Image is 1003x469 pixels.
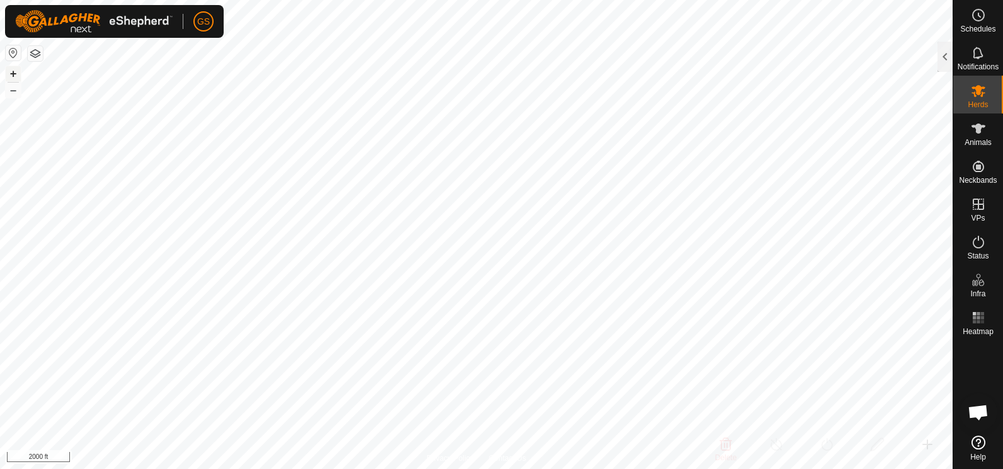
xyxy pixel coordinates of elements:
span: Neckbands [959,177,997,184]
img: Gallagher Logo [15,10,173,33]
a: Help [953,431,1003,466]
button: + [6,66,21,81]
span: VPs [971,214,985,222]
span: Infra [970,290,985,298]
a: Contact Us [489,453,526,464]
a: Privacy Policy [427,453,474,464]
span: GS [197,15,210,28]
button: Reset Map [6,45,21,61]
a: Open chat [960,393,997,431]
span: Schedules [960,25,995,33]
button: – [6,83,21,98]
span: Notifications [958,63,999,71]
span: Animals [965,139,992,146]
span: Help [970,453,986,461]
span: Herds [968,101,988,108]
span: Status [967,252,989,260]
span: Heatmap [963,328,994,335]
button: Map Layers [28,46,43,61]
